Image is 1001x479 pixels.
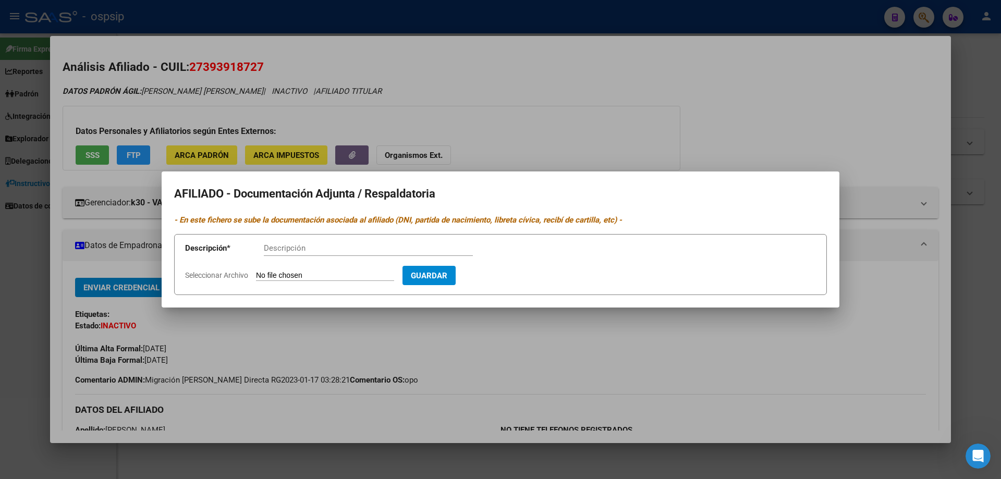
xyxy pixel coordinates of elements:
[174,184,827,204] h2: AFILIADO - Documentación Adjunta / Respaldatoria
[174,215,622,225] i: - En este fichero se sube la documentación asociada al afiliado (DNI, partida de nacimiento, libr...
[966,444,991,469] iframe: Intercom live chat
[402,266,456,285] button: Guardar
[185,242,264,254] p: Descripción
[411,271,447,280] span: Guardar
[185,271,248,279] span: Seleccionar Archivo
